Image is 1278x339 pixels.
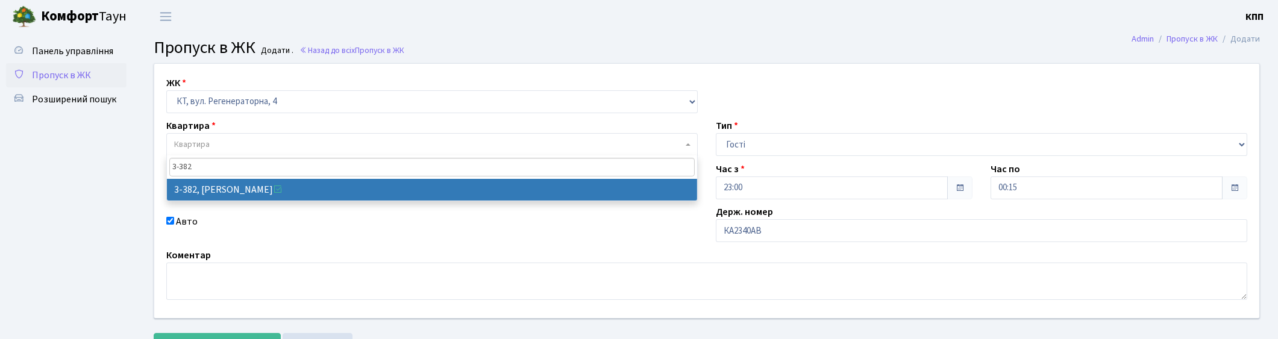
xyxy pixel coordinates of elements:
span: Квартира [174,138,210,151]
a: Пропуск в ЖК [1167,33,1218,45]
span: Пропуск в ЖК [355,45,404,56]
span: Панель управління [32,45,113,58]
li: Додати [1218,33,1260,46]
small: Додати . [259,46,294,56]
b: Комфорт [41,7,99,26]
label: Час з [716,162,745,176]
label: Держ. номер [716,205,773,219]
a: Admin [1132,33,1154,45]
label: Авто [176,214,198,229]
a: Панель управління [6,39,127,63]
label: ЖК [166,76,186,90]
span: Пропуск в ЖК [32,69,91,82]
button: Переключити навігацію [151,7,181,26]
span: Розширений пошук [32,93,116,106]
label: Тип [716,119,738,133]
input: АА1234АА [716,219,1247,242]
label: Час по [991,162,1020,176]
img: logo.png [12,5,36,29]
span: Таун [41,7,127,27]
span: Пропуск в ЖК [154,36,255,60]
label: Квартира [166,119,216,133]
nav: breadcrumb [1114,26,1278,52]
li: 3-382, [PERSON_NAME] [167,179,697,201]
a: Пропуск в ЖК [6,63,127,87]
a: КПП [1245,10,1264,24]
label: Коментар [166,248,211,263]
b: КПП [1245,10,1264,23]
a: Назад до всіхПропуск в ЖК [299,45,404,56]
a: Розширений пошук [6,87,127,111]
